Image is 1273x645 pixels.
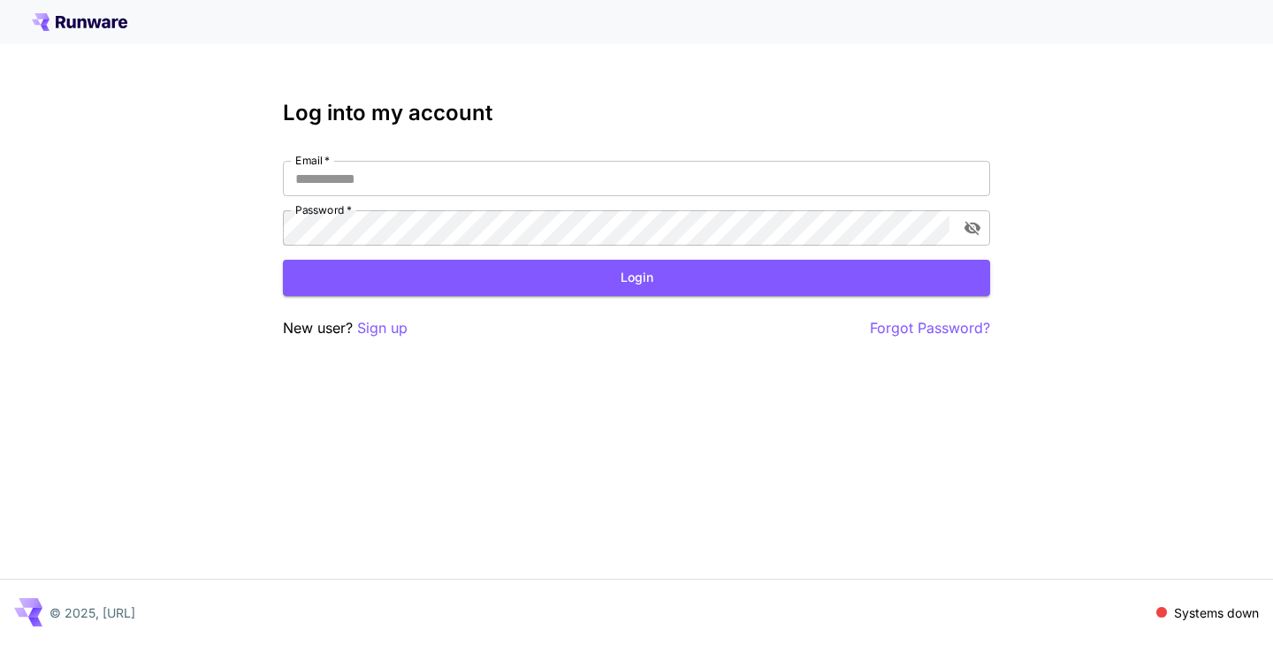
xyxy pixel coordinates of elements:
[50,603,135,622] p: © 2025, [URL]
[870,317,990,339] button: Forgot Password?
[1174,603,1259,622] p: Systems down
[357,317,408,339] button: Sign up
[957,212,988,244] button: toggle password visibility
[283,317,408,339] p: New user?
[295,153,330,168] label: Email
[283,260,990,296] button: Login
[295,202,352,217] label: Password
[283,101,990,125] h3: Log into my account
